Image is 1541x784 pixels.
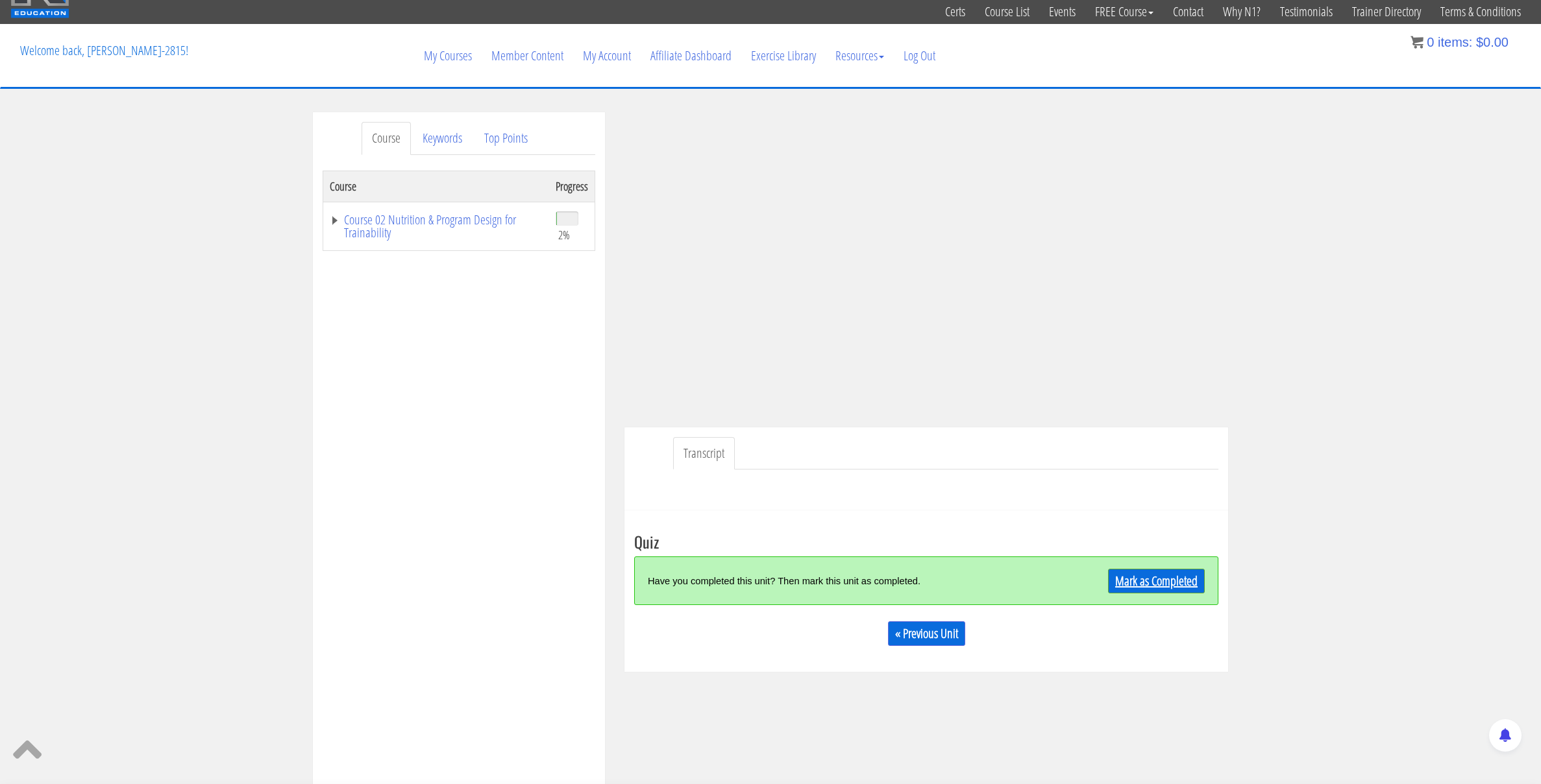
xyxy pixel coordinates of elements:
[1411,35,1509,49] a: 0 items: $0.00
[1427,35,1434,49] span: 0
[573,25,641,87] a: My Account
[549,171,595,202] th: Progress
[482,25,573,87] a: Member Content
[323,171,550,202] th: Course
[1108,569,1205,593] a: Mark as Completed
[634,533,1218,550] h3: Quiz
[1438,35,1472,49] span: items:
[888,621,965,646] a: « Previous Unit
[641,25,741,87] a: Affiliate Dashboard
[362,122,411,155] a: Course
[894,25,945,87] a: Log Out
[673,437,735,470] a: Transcript
[1476,35,1509,49] bdi: 0.00
[826,25,894,87] a: Resources
[330,213,543,239] a: Course 02 Nutrition & Program Design for Trainability
[1476,35,1483,49] span: $
[10,25,198,77] p: Welcome back, [PERSON_NAME]-2815!
[1411,36,1424,49] img: icon11.png
[741,25,826,87] a: Exercise Library
[474,122,538,155] a: Top Points
[414,25,482,87] a: My Courses
[412,122,473,155] a: Keywords
[648,567,1059,595] div: Have you completed this unit? Then mark this unit as completed.
[558,228,570,242] span: 2%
